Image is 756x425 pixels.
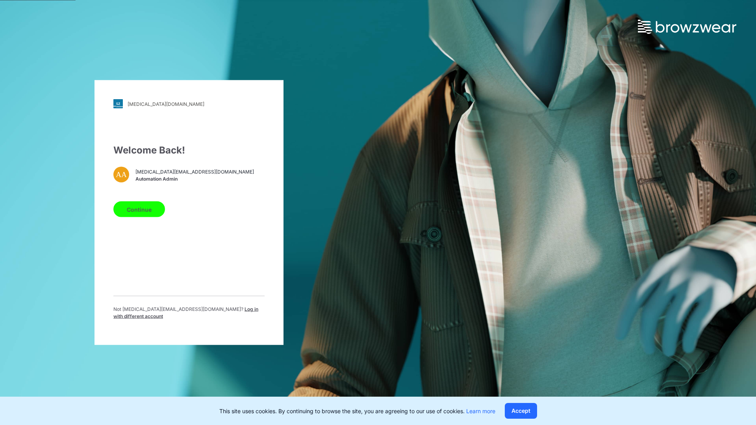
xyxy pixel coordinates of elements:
a: [MEDICAL_DATA][DOMAIN_NAME] [113,99,265,109]
p: Not [MEDICAL_DATA][EMAIL_ADDRESS][DOMAIN_NAME] ? [113,306,265,320]
img: svg+xml;base64,PHN2ZyB3aWR0aD0iMjgiIGhlaWdodD0iMjgiIHZpZXdCb3g9IjAgMCAyOCAyOCIgZmlsbD0ibm9uZSIgeG... [113,99,123,109]
div: Welcome Back! [113,143,265,157]
a: Learn more [466,408,495,414]
button: Accept [505,403,537,419]
p: This site uses cookies. By continuing to browse the site, you are agreeing to our use of cookies. [219,407,495,415]
button: Continue [113,201,165,217]
span: Automation Admin [135,175,254,182]
img: browzwear-logo.73288ffb.svg [638,20,736,34]
div: AA [113,167,129,183]
span: [MEDICAL_DATA][EMAIL_ADDRESS][DOMAIN_NAME] [135,168,254,175]
div: [MEDICAL_DATA][DOMAIN_NAME] [128,101,204,107]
